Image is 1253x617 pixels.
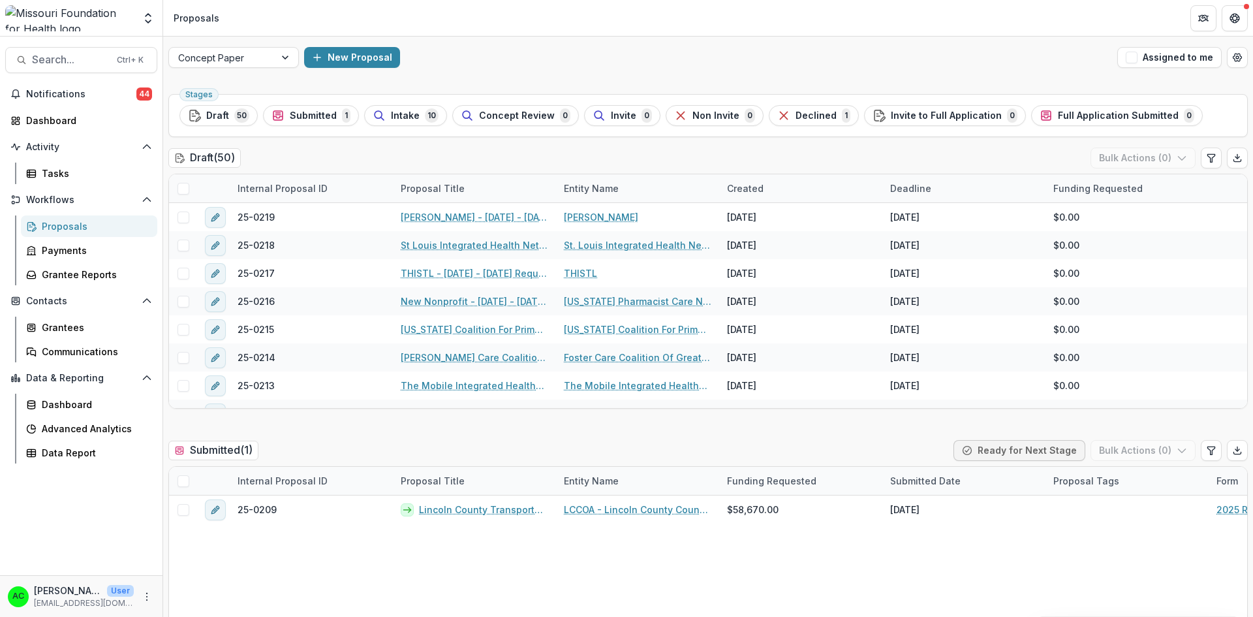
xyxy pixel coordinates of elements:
[719,467,882,495] div: Funding Requested
[42,345,147,358] div: Communications
[26,114,147,127] div: Dashboard
[5,368,157,388] button: Open Data & Reporting
[401,210,548,224] a: [PERSON_NAME] - [DATE] - [DATE] Request for Concept Papers
[42,166,147,180] div: Tasks
[393,474,472,488] div: Proposal Title
[882,174,1045,202] div: Deadline
[34,584,102,597] p: [PERSON_NAME]
[174,11,219,25] div: Proposals
[745,108,755,123] span: 0
[401,323,548,336] a: [US_STATE] Coalition For Primary Health Care - [DATE] - [DATE] Request for Concept Papers
[890,407,920,420] div: [DATE]
[727,323,756,336] div: [DATE]
[139,5,157,31] button: Open entity switcher
[5,84,157,104] button: Notifications44
[205,375,226,396] button: edit
[42,268,147,281] div: Grantee Reports
[26,296,136,307] span: Contacts
[21,240,157,261] a: Payments
[769,105,859,126] button: Declined1
[1091,148,1196,168] button: Bulk Actions (0)
[238,503,277,516] span: 25-0209
[796,110,837,121] span: Declined
[42,321,147,334] div: Grantees
[882,474,968,488] div: Submitted Date
[890,503,920,516] div: [DATE]
[890,266,920,280] div: [DATE]
[556,467,719,495] div: Entity Name
[393,182,472,195] div: Proposal Title
[425,108,439,123] span: 10
[34,597,134,609] p: [EMAIL_ADDRESS][DOMAIN_NAME]
[238,210,275,224] span: 25-0219
[692,110,739,121] span: Non Invite
[26,142,136,153] span: Activity
[1053,294,1079,308] span: $0.00
[727,266,756,280] div: [DATE]
[5,136,157,157] button: Open Activity
[1184,108,1194,123] span: 0
[1209,474,1246,488] div: Form
[719,174,882,202] div: Created
[21,215,157,237] a: Proposals
[205,319,226,340] button: edit
[1201,440,1222,461] button: Edit table settings
[1058,110,1179,121] span: Full Application Submitted
[556,174,719,202] div: Entity Name
[42,219,147,233] div: Proposals
[564,294,711,308] a: [US_STATE] Pharmacist Care Network LLC
[1201,148,1222,168] button: Edit table settings
[1053,238,1079,252] span: $0.00
[882,467,1045,495] div: Submitted Date
[727,210,756,224] div: [DATE]
[1227,47,1248,68] button: Open table manager
[1045,174,1209,202] div: Funding Requested
[185,90,213,99] span: Stages
[205,207,226,228] button: edit
[1053,210,1079,224] span: $0.00
[205,235,226,256] button: edit
[890,379,920,392] div: [DATE]
[238,294,275,308] span: 25-0216
[560,108,570,123] span: 0
[42,244,147,257] div: Payments
[21,341,157,362] a: Communications
[1007,108,1017,123] span: 0
[642,108,652,123] span: 0
[401,266,548,280] a: THISTL - [DATE] - [DATE] Request for Concept Papers
[953,440,1085,461] button: Ready for Next Stage
[1053,266,1079,280] span: $0.00
[107,585,134,597] p: User
[1227,148,1248,168] button: Export table data
[1053,407,1079,420] span: $0.00
[230,467,393,495] div: Internal Proposal ID
[342,108,350,123] span: 1
[556,474,626,488] div: Entity Name
[1045,182,1151,195] div: Funding Requested
[564,210,638,224] a: [PERSON_NAME]
[179,105,258,126] button: Draft50
[139,589,155,605] button: More
[205,291,226,312] button: edit
[891,110,1002,121] span: Invite to Full Application
[364,105,447,126] button: Intake10
[564,503,711,516] a: LCCOA - Lincoln County Council on Aging
[136,87,152,101] span: 44
[890,238,920,252] div: [DATE]
[5,5,134,31] img: Missouri Foundation for Health logo
[401,351,548,364] a: [PERSON_NAME] Care Coalition Of Greater St Louis Inc - [DATE] - [DATE] Request for Concept Papers
[890,351,920,364] div: [DATE]
[1045,474,1127,488] div: Proposal Tags
[727,503,779,516] span: $58,670.00
[564,379,711,392] a: The Mobile Integrated Healthcare Network
[168,148,241,167] h2: Draft ( 50 )
[564,351,711,364] a: Foster Care Coalition Of Greater St Louis Inc
[564,407,711,420] a: [US_STATE] Network of Child Advocacy Centers Inc.
[205,263,226,284] button: edit
[21,394,157,415] a: Dashboard
[32,54,109,66] span: Search...
[21,442,157,464] a: Data Report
